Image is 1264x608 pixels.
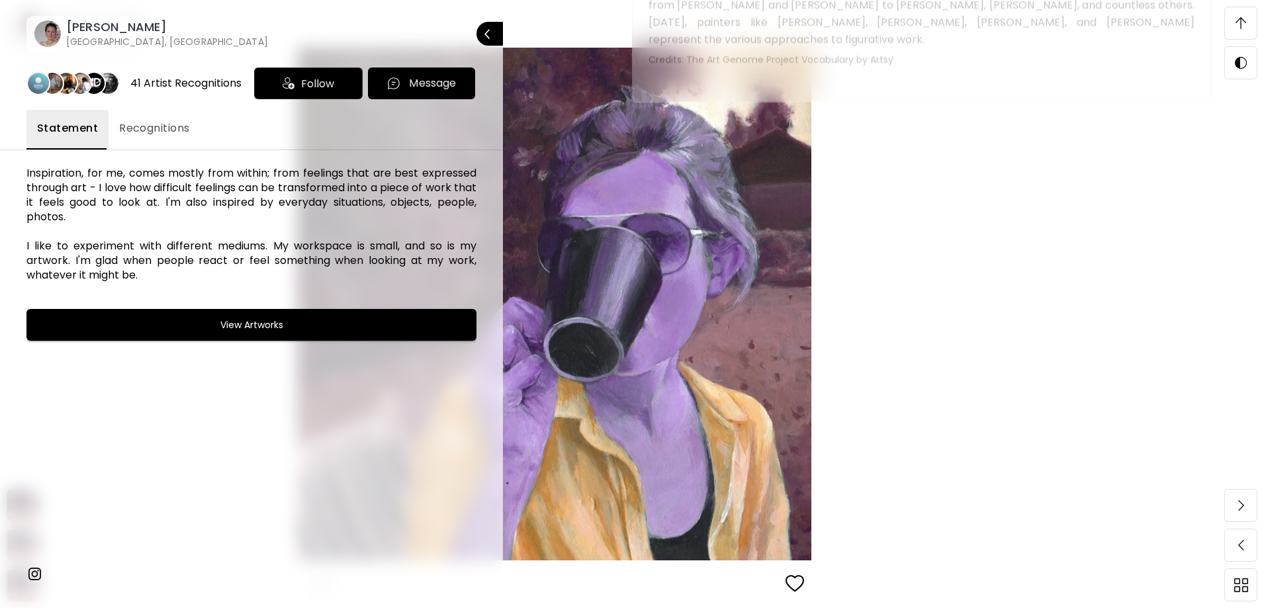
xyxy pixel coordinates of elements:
div: 41 Artist Recognitions [130,76,242,91]
button: View Artworks [26,309,476,341]
img: icon [283,77,294,89]
h6: Inspiration, for me, comes mostly from within; from feelings that are best expressed through art ... [26,166,476,282]
h6: View Artworks [220,317,283,333]
div: Follow [254,67,363,99]
img: instagram [26,566,42,582]
button: chatIconMessage [368,67,475,99]
span: Recognitions [119,120,190,136]
h6: [PERSON_NAME] [66,19,268,35]
img: chatIcon [386,76,401,91]
p: Message [409,75,456,91]
h6: [GEOGRAPHIC_DATA], [GEOGRAPHIC_DATA] [66,35,268,48]
span: Follow [301,75,334,92]
span: Statement [37,120,98,136]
